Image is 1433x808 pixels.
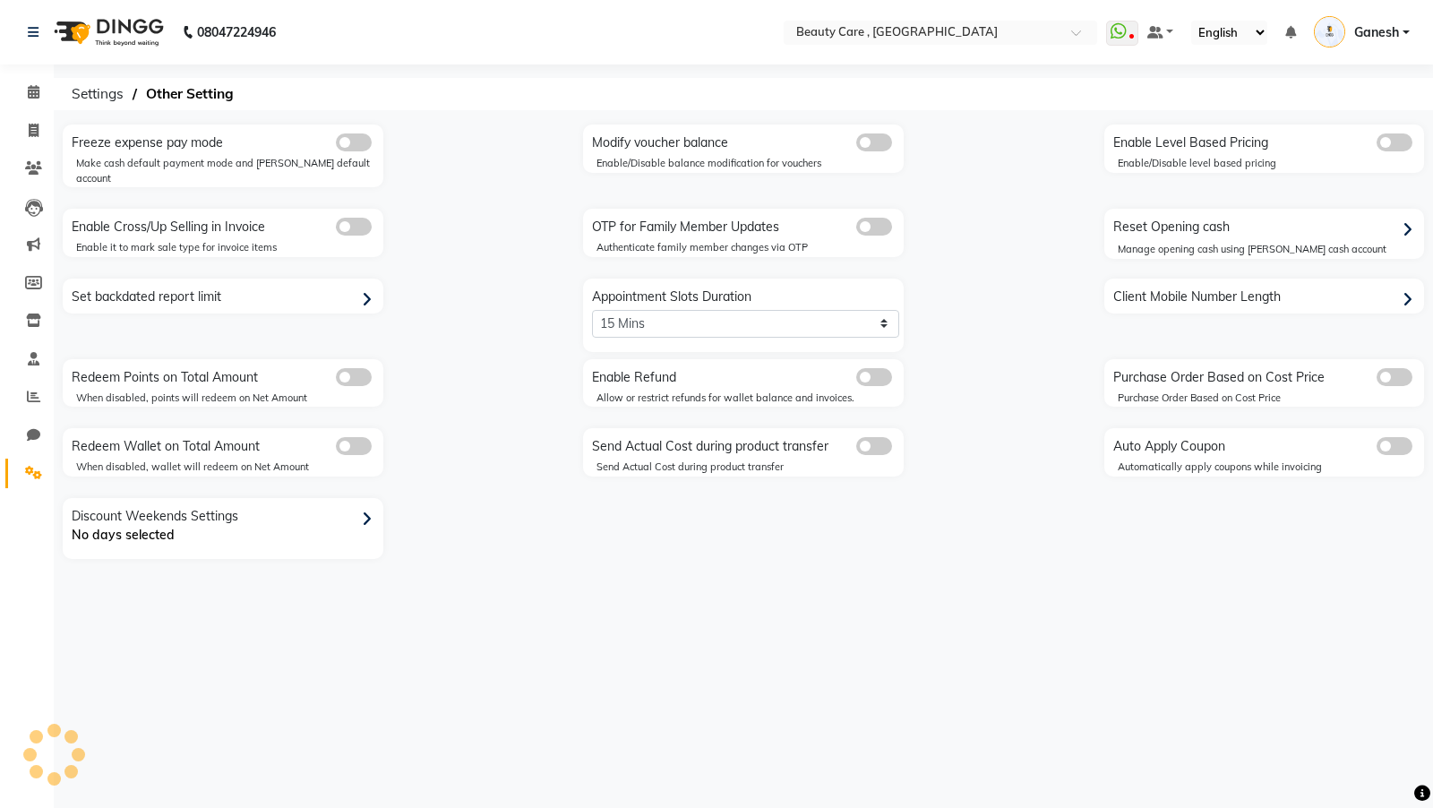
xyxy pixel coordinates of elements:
[137,78,243,110] span: Other Setting
[1109,364,1425,387] div: Purchase Order Based on Cost Price
[588,364,904,387] div: Enable Refund
[67,364,383,387] div: Redeem Points on Total Amount
[67,283,383,312] div: Set backdated report limit
[63,78,133,110] span: Settings
[67,503,383,559] div: Discount Weekends Settings
[76,460,383,475] div: When disabled, wallet will redeem on Net Amount
[67,433,383,456] div: Redeem Wallet on Total Amount
[596,156,904,171] div: Enable/Disable balance modification for vouchers
[588,433,904,456] div: Send Actual Cost during product transfer
[67,129,383,152] div: Freeze expense pay mode
[588,129,904,152] div: Modify voucher balance
[1109,433,1425,456] div: Auto Apply Coupon
[1354,23,1399,42] span: Ganesh
[1109,283,1425,312] div: Client Mobile Number Length
[1118,156,1425,171] div: Enable/Disable level based pricing
[67,213,383,236] div: Enable Cross/Up Selling in Invoice
[1118,460,1425,475] div: Automatically apply coupons while invoicing
[596,240,904,255] div: Authenticate family member changes via OTP
[1109,213,1425,242] div: Reset Opening cash
[72,526,379,545] p: No days selected
[76,156,383,185] div: Make cash default payment mode and [PERSON_NAME] default account
[596,391,904,406] div: Allow or restrict refunds for wallet balance and invoices.
[46,7,168,57] img: logo
[596,460,904,475] div: Send Actual Cost during product transfer
[1314,16,1345,47] img: Ganesh
[1118,391,1425,406] div: Purchase Order Based on Cost Price
[76,240,383,255] div: Enable it to mark sale type for invoice items
[76,391,383,406] div: When disabled, points will redeem on Net Amount
[1109,129,1425,152] div: Enable Level Based Pricing
[588,213,904,236] div: OTP for Family Member Updates
[197,7,276,57] b: 08047224946
[1118,242,1425,257] div: Manage opening cash using [PERSON_NAME] cash account
[588,283,904,338] div: Appointment Slots Duration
